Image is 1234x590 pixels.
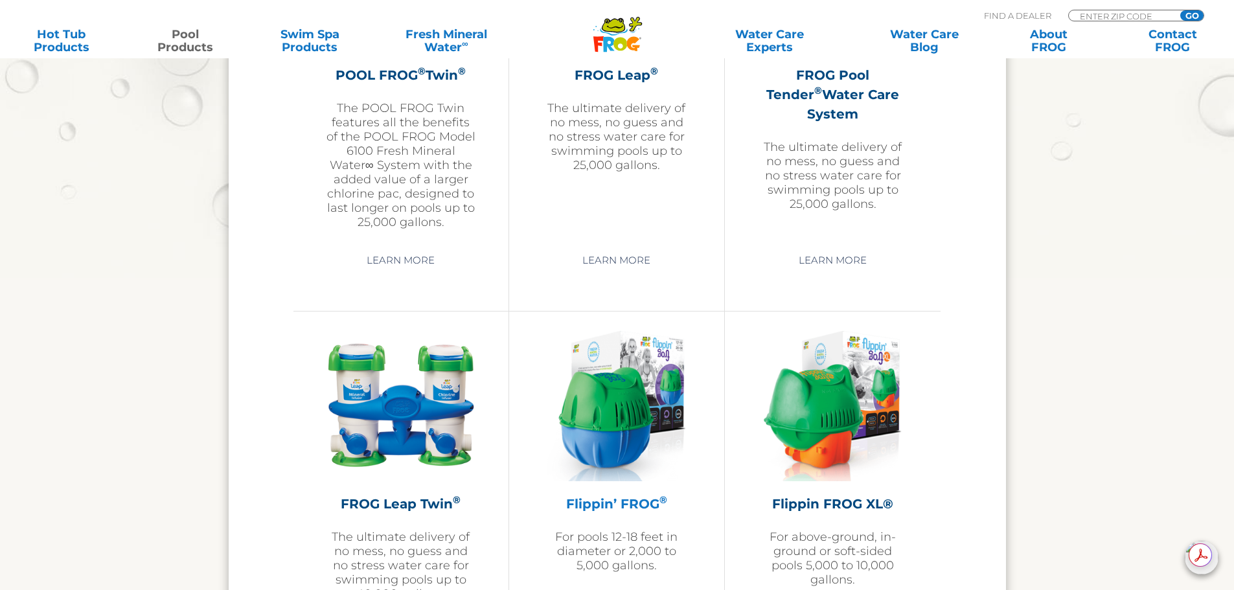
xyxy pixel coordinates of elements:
[757,530,908,587] p: For above-ground, in-ground or soft-sided pools 5,000 to 10,000 gallons.
[547,331,686,481] img: flippin-frog-featured-img-277x300.png
[453,494,461,506] sup: ®
[1079,10,1166,21] input: Zip Code Form
[542,65,692,85] h2: FROG Leap
[984,10,1051,21] p: Find A Dealer
[757,494,908,514] h2: Flippin FROG XL®
[326,494,476,514] h2: FROG Leap Twin
[385,28,507,54] a: Fresh MineralWater∞
[659,494,667,506] sup: ®
[814,84,822,96] sup: ®
[137,28,234,54] a: PoolProducts
[262,28,358,54] a: Swim SpaProducts
[542,530,692,573] p: For pools 12-18 feet in diameter or 2,000 to 5,000 gallons.
[13,28,109,54] a: Hot TubProducts
[1185,541,1218,574] img: openIcon
[326,101,476,229] p: The POOL FROG Twin features all the benefits of the POOL FROG Model 6100 Fresh Mineral Water∞ Sys...
[326,331,476,481] img: InfuzerTwin-300x300.png
[757,140,908,211] p: The ultimate delivery of no mess, no guess and no stress water care for swimming pools up to 25,0...
[326,65,476,85] h2: POOL FROG Twin
[764,331,902,481] img: flippin-frog-xl-featured-img-v2-275x300.png
[1125,28,1221,54] a: ContactFROG
[352,249,450,272] a: Learn More
[462,38,468,49] sup: ∞
[1000,28,1097,54] a: AboutFROG
[784,249,882,272] a: Learn More
[650,65,658,77] sup: ®
[567,249,665,272] a: Learn More
[1180,10,1204,21] input: GO
[458,65,466,77] sup: ®
[418,65,426,77] sup: ®
[542,101,692,172] p: The ultimate delivery of no mess, no guess and no stress water care for swimming pools up to 25,0...
[876,28,972,54] a: Water CareBlog
[691,28,848,54] a: Water CareExperts
[542,494,692,514] h2: Flippin’ FROG
[757,65,908,124] h2: FROG Pool Tender Water Care System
